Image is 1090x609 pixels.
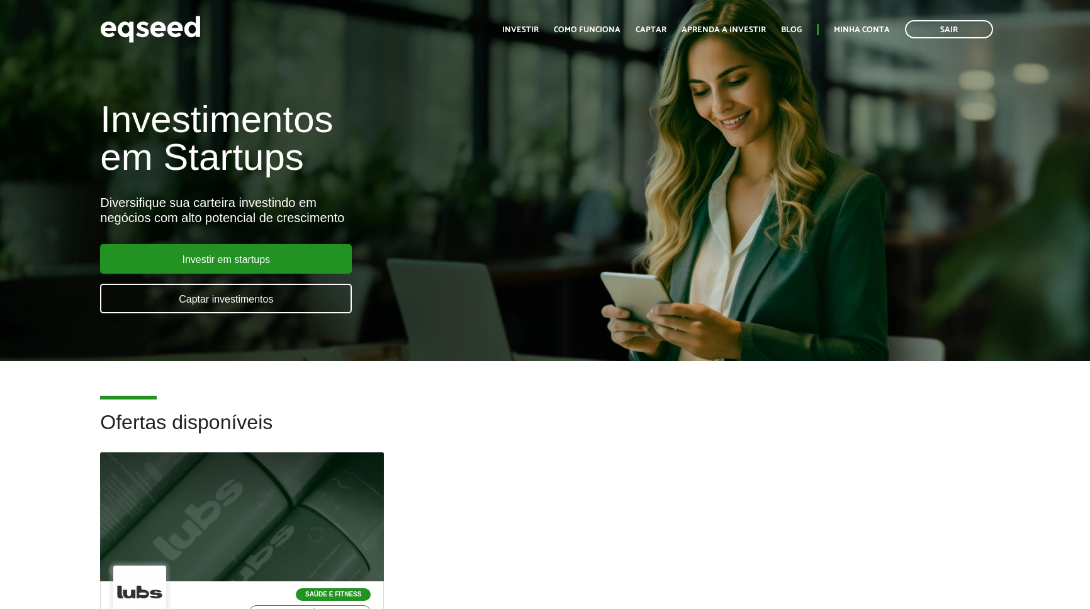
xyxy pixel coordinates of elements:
h2: Ofertas disponíveis [100,411,989,452]
img: EqSeed [100,13,201,46]
a: Blog [781,26,802,34]
a: Aprenda a investir [682,26,766,34]
a: Captar [636,26,666,34]
div: Diversifique sua carteira investindo em negócios com alto potencial de crescimento [100,195,626,225]
a: Investir em startups [100,244,352,274]
a: Captar investimentos [100,284,352,313]
h1: Investimentos em Startups [100,101,626,176]
a: Investir [502,26,539,34]
a: Sair [905,20,993,38]
a: Minha conta [834,26,890,34]
p: Saúde e Fitness [296,588,371,601]
a: Como funciona [554,26,621,34]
